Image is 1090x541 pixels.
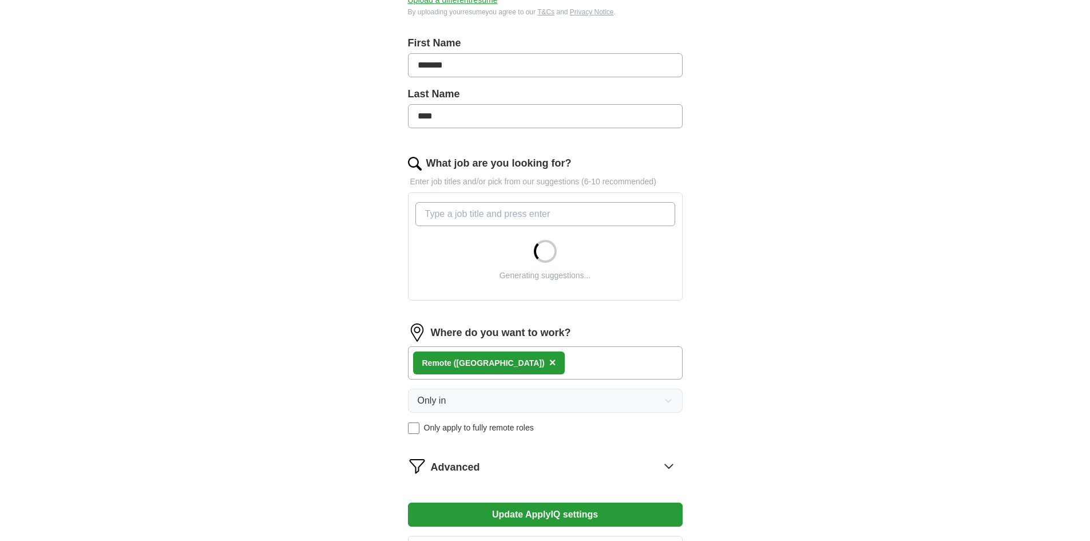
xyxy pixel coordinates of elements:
input: Only apply to fully remote roles [408,422,419,434]
button: Only in [408,389,683,413]
img: filter [408,457,426,475]
button: Update ApplyIQ settings [408,503,683,527]
div: Remote ([GEOGRAPHIC_DATA]) [422,357,545,369]
input: Type a job title and press enter [415,202,675,226]
a: T&Cs [537,8,554,16]
span: Only in [418,394,446,408]
span: × [549,356,556,369]
p: Enter job titles and/or pick from our suggestions (6-10 recommended) [408,176,683,188]
div: By uploading your resume you agree to our and . [408,7,683,17]
label: What job are you looking for? [426,156,572,171]
label: First Name [408,35,683,51]
img: search.png [408,157,422,171]
label: Where do you want to work? [431,325,571,341]
a: Privacy Notice [570,8,614,16]
button: × [549,354,556,372]
span: Only apply to fully remote roles [424,422,534,434]
div: Generating suggestions... [500,270,591,282]
label: Last Name [408,86,683,102]
img: location.png [408,323,426,342]
span: Advanced [431,460,480,475]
